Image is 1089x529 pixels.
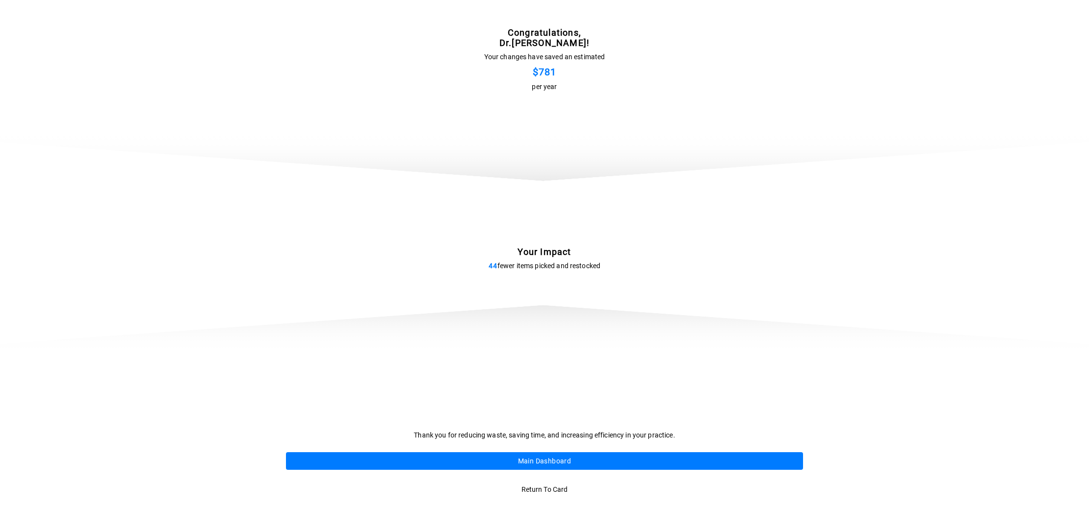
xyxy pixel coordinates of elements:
p: fewer items picked and restocked [489,257,600,275]
p: per year [532,78,557,96]
p: Return to card [521,481,568,499]
span: 44 [489,262,497,270]
p: Thank you for reducing waste, saving time, and increasing efficiency in your practice. [414,426,675,444]
button: Main Dashboard [286,452,803,470]
button: Return to card [286,478,803,502]
span: $781 [533,66,557,78]
p: Your changes have saved an estimated [484,48,605,66]
span: Your Impact [489,247,600,257]
span: Congratulations, Dr. [PERSON_NAME] ! [499,27,590,48]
